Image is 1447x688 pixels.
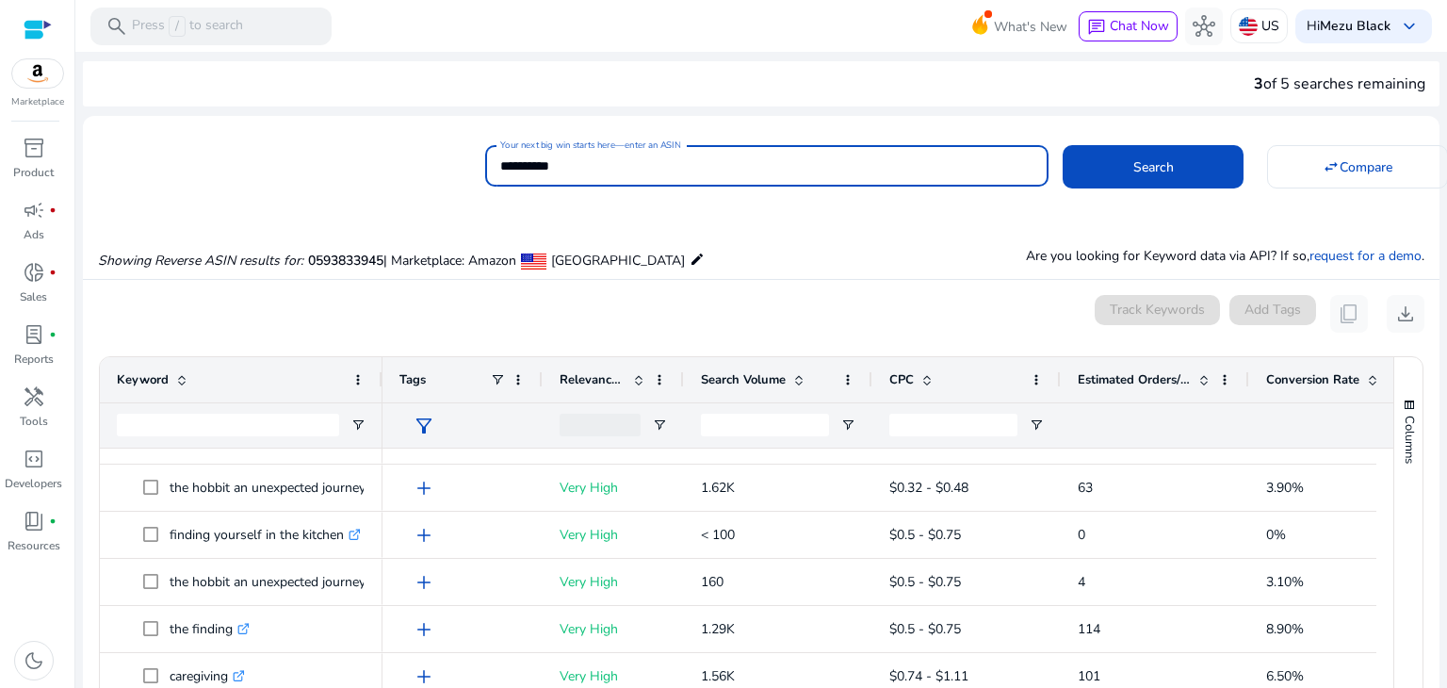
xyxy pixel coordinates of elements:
span: $0.5 - $0.75 [889,526,961,544]
span: book_4 [23,510,45,532]
span: chat [1087,18,1106,37]
img: amazon.svg [12,59,63,88]
span: Compare [1340,157,1392,177]
p: Press to search [132,16,243,37]
input: Keyword Filter Input [117,414,339,436]
span: 6.50% [1266,667,1304,685]
p: Resources [8,537,60,554]
span: $0.74 - $1.11 [889,667,968,685]
span: 1.56K [701,667,735,685]
span: What's New [994,10,1067,43]
a: request for a demo [1309,247,1422,265]
span: 0593833945 [308,252,383,270]
p: Product [13,164,54,181]
b: Mezu Black [1320,17,1390,35]
span: campaign [23,199,45,221]
p: Reports [14,351,54,368]
span: Keyword [117,371,169,388]
p: Marketplace [11,95,64,109]
p: the finding [170,610,250,648]
span: dark_mode [23,649,45,672]
button: Open Filter Menu [1029,418,1044,433]
p: Sales [20,288,47,305]
span: code_blocks [23,448,45,470]
span: fiber_manual_record [49,331,57,338]
p: Are you looking for Keyword data via API? If so, . [1026,246,1424,266]
button: Search [1063,145,1244,188]
span: 3 [1254,74,1263,94]
span: hub [1193,15,1215,38]
span: Conversion Rate [1266,371,1359,388]
span: donut_small [23,261,45,284]
p: Hi [1307,20,1390,33]
input: CPC Filter Input [889,414,1017,436]
button: download [1387,295,1424,333]
span: 3.10% [1266,573,1304,591]
span: 8.90% [1266,620,1304,638]
p: the hobbit an unexpected journey dvd [170,563,408,601]
span: fiber_manual_record [49,269,57,276]
p: US [1261,9,1279,42]
span: 4 [1078,573,1085,591]
span: $0.5 - $0.75 [889,620,961,638]
button: Open Filter Menu [652,418,667,433]
p: Ads [24,226,44,243]
p: Very High [560,516,667,554]
span: Columns [1401,416,1418,464]
span: 63 [1078,479,1093,497]
span: < 100 [701,526,735,544]
span: Relevance Score [560,371,626,388]
button: Open Filter Menu [350,418,366,433]
div: of 5 searches remaining [1254,73,1425,95]
button: chatChat Now [1079,11,1178,41]
span: CPC [889,371,914,388]
span: / [169,16,186,37]
span: 314 [701,432,723,450]
p: finding yourself in the kitchen [170,516,361,554]
span: Tags [399,371,426,388]
mat-icon: edit [690,248,705,270]
p: Very High [560,610,667,648]
span: add [413,524,435,547]
button: hub [1185,8,1223,45]
span: $0.32 - $0.48 [889,479,968,497]
span: Search Volume [701,371,786,388]
span: | Marketplace: Amazon [383,252,516,270]
span: download [1394,303,1417,325]
mat-icon: swap_horiz [1323,158,1340,175]
span: 1.62K [701,479,735,497]
span: add [413,571,435,594]
p: Very High [560,563,667,601]
span: Chat Now [1110,17,1169,35]
span: fiber_manual_record [49,206,57,214]
span: 0 [1078,526,1085,544]
img: us.svg [1239,17,1258,36]
span: 1.29K [701,620,735,638]
p: the hobbit an unexpected journey movie [170,468,421,507]
span: add [413,665,435,688]
span: search [106,15,128,38]
button: Open Filter Menu [840,418,855,433]
span: [GEOGRAPHIC_DATA] [551,252,685,270]
span: 114 [1078,620,1100,638]
span: add [413,430,435,452]
span: add [413,618,435,641]
span: inventory_2 [23,137,45,159]
span: lab_profile [23,323,45,346]
mat-label: Your next big win starts here—enter an ASIN [500,139,680,152]
span: 160 [701,573,723,591]
p: Very High [560,468,667,507]
span: $0.5 - $0.75 [889,573,961,591]
p: Developers [5,475,62,492]
span: fiber_manual_record [49,517,57,525]
span: 0% [1266,526,1286,544]
span: 101 [1078,667,1100,685]
input: Search Volume Filter Input [701,414,829,436]
span: handyman [23,385,45,408]
span: add [413,477,435,500]
span: Estimated Orders/Month [1078,371,1191,388]
i: Showing Reverse ASIN results for: [98,252,303,270]
span: keyboard_arrow_down [1398,15,1421,38]
span: 3.90% [1266,479,1304,497]
span: Search [1133,157,1174,177]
